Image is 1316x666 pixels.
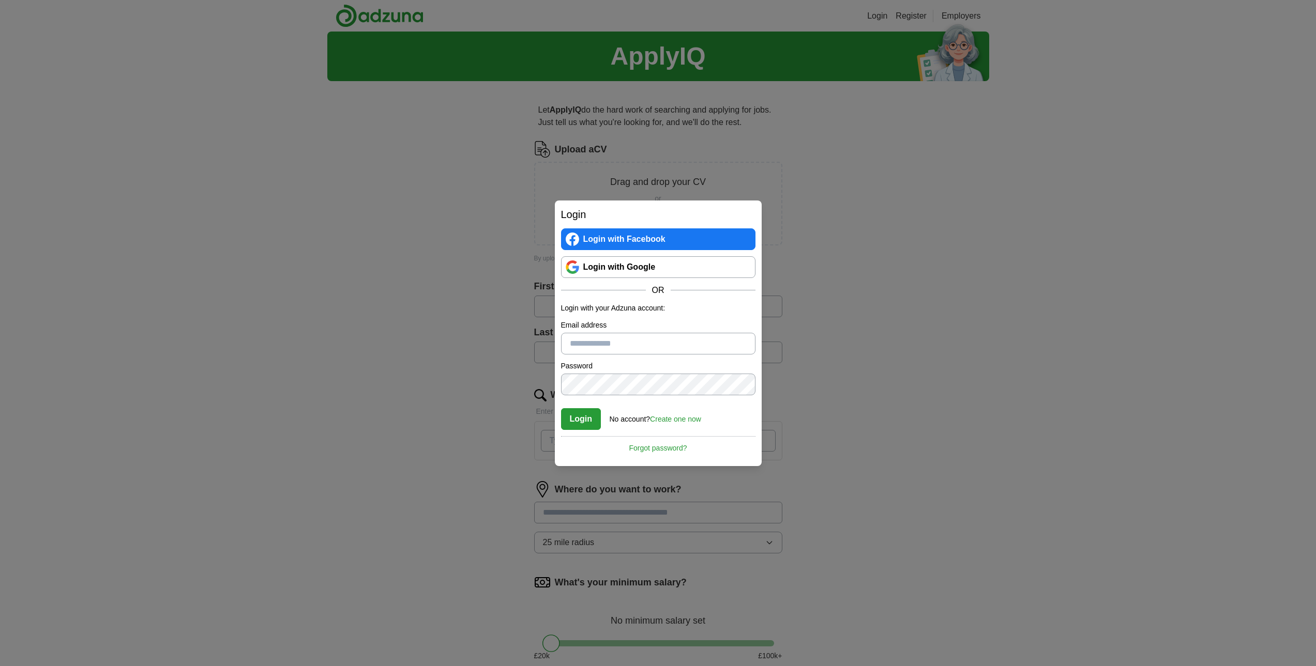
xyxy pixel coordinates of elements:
label: Password [561,361,755,371]
a: Create one now [650,415,701,423]
p: Login with your Adzuna account: [561,303,755,314]
a: Login with Facebook [561,228,755,250]
h2: Login [561,207,755,222]
a: Forgot password? [561,436,755,454]
label: Email address [561,320,755,331]
a: Login with Google [561,256,755,278]
span: OR [646,284,671,297]
button: Login [561,408,601,430]
div: No account? [610,408,701,425]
